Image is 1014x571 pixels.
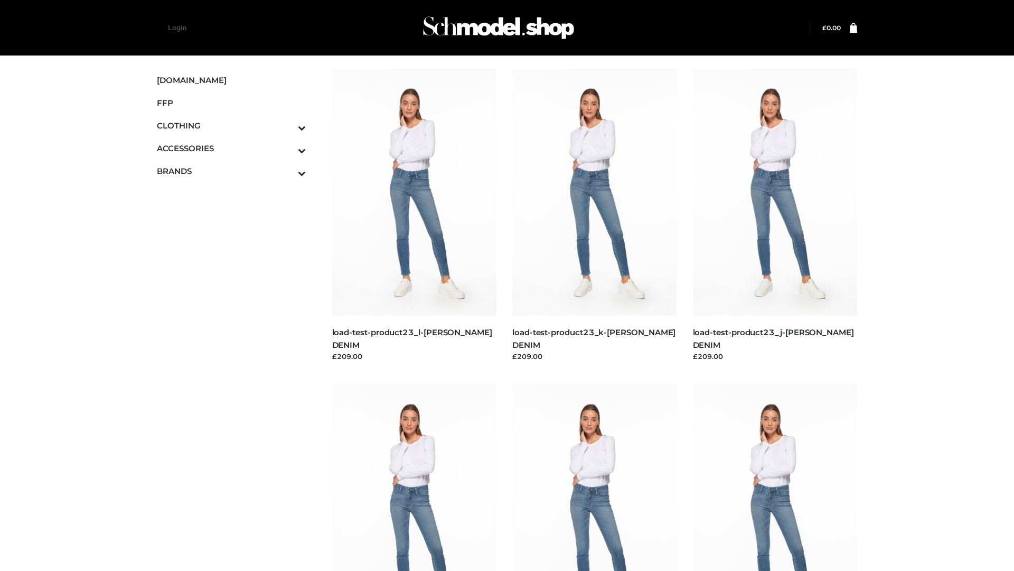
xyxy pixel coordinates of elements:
div: £209.00 [693,351,858,362]
a: load-test-product23_j-[PERSON_NAME] DENIM [693,327,854,349]
div: £209.00 [332,351,497,362]
a: Login [168,24,186,32]
span: CLOTHING [157,119,306,132]
a: ACCESSORIESToggle Submenu [157,137,306,160]
bdi: 0.00 [822,24,841,32]
button: Toggle Submenu [269,137,306,160]
span: BRANDS [157,165,306,177]
a: [DOMAIN_NAME] [157,69,306,91]
div: £209.00 [512,351,677,362]
span: [DOMAIN_NAME] [157,74,306,86]
button: Toggle Submenu [269,160,306,182]
a: £0.00 [822,24,841,32]
span: FFP [157,97,306,109]
a: load-test-product23_k-[PERSON_NAME] DENIM [512,327,675,349]
a: FFP [157,91,306,114]
button: Toggle Submenu [269,114,306,137]
a: CLOTHINGToggle Submenu [157,114,306,137]
a: load-test-product23_l-[PERSON_NAME] DENIM [332,327,492,349]
a: BRANDSToggle Submenu [157,160,306,182]
img: Schmodel Admin 964 [419,7,578,49]
span: £ [822,24,827,32]
span: ACCESSORIES [157,142,306,154]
